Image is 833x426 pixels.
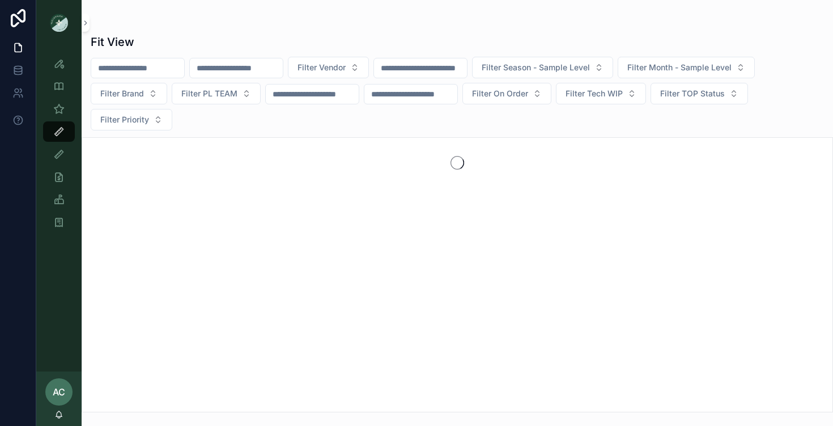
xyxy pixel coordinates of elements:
button: Select Button [462,83,551,104]
span: Filter Season - Sample Level [482,62,590,73]
button: Select Button [91,83,167,104]
span: Filter Month - Sample Level [627,62,732,73]
img: App logo [50,14,68,32]
span: Filter On Order [472,88,528,99]
button: Select Button [472,57,613,78]
button: Select Button [556,83,646,104]
button: Select Button [651,83,748,104]
button: Select Button [91,109,172,130]
span: Filter TOP Status [660,88,725,99]
span: Filter Tech WIP [566,88,623,99]
button: Select Button [288,57,369,78]
div: scrollable content [36,45,82,372]
span: Filter Priority [100,114,149,125]
h1: Fit View [91,34,134,50]
span: Filter Brand [100,88,144,99]
span: Filter PL TEAM [181,88,237,99]
span: AC [53,385,65,399]
button: Select Button [172,83,261,104]
span: Filter Vendor [297,62,346,73]
button: Select Button [618,57,755,78]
